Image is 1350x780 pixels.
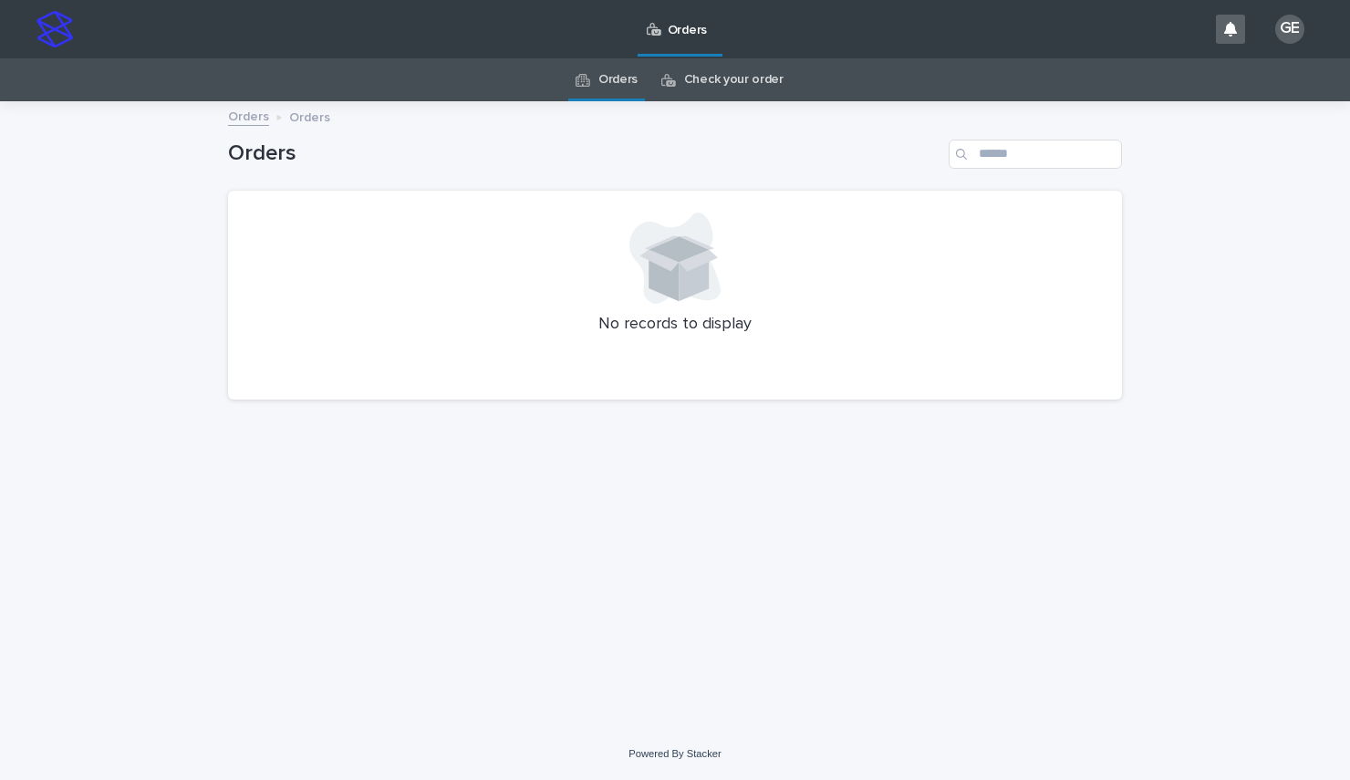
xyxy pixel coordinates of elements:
div: GE [1275,15,1304,44]
a: Orders [228,105,269,126]
input: Search [949,140,1122,169]
p: No records to display [250,315,1100,335]
p: Orders [289,106,330,126]
a: Check your order [684,58,784,101]
a: Powered By Stacker [628,748,721,759]
img: stacker-logo-s-only.png [36,11,73,47]
a: Orders [598,58,638,101]
h1: Orders [228,140,941,167]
